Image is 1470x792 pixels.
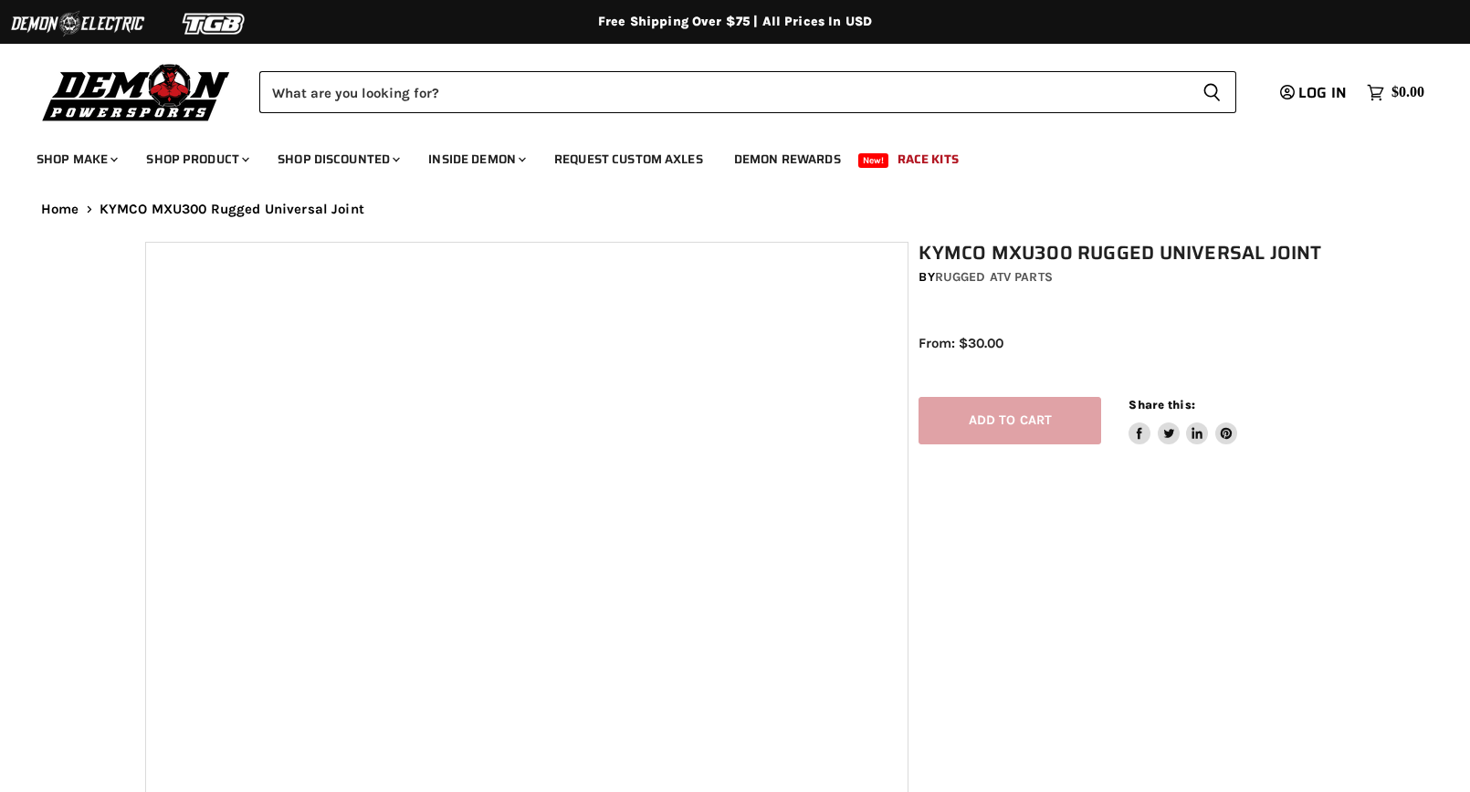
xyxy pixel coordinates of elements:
[5,14,1465,30] div: Free Shipping Over $75 | All Prices In USD
[884,141,972,178] a: Race Kits
[919,267,1335,287] div: by
[5,202,1465,217] nav: Breadcrumbs
[23,133,1420,178] ul: Main menu
[415,141,537,178] a: Inside Demon
[41,202,79,217] a: Home
[919,242,1335,265] h1: KYMCO MXU300 Rugged Universal Joint
[1298,81,1347,104] span: Log in
[132,141,260,178] a: Shop Product
[1272,85,1358,101] a: Log in
[264,141,411,178] a: Shop Discounted
[541,141,717,178] a: Request Custom Axles
[37,59,236,124] img: Demon Powersports
[935,269,1053,285] a: Rugged ATV Parts
[858,153,889,168] span: New!
[919,335,1003,351] span: From: $30.00
[146,6,283,41] img: TGB Logo 2
[1358,79,1433,106] a: $0.00
[1391,84,1424,101] span: $0.00
[100,202,364,217] span: KYMCO MXU300 Rugged Universal Joint
[1129,398,1194,412] span: Share this:
[259,71,1236,113] form: Product
[9,6,146,41] img: Demon Electric Logo 2
[23,141,129,178] a: Shop Make
[1129,397,1237,445] aside: Share this:
[1188,71,1236,113] button: Search
[720,141,855,178] a: Demon Rewards
[259,71,1188,113] input: Search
